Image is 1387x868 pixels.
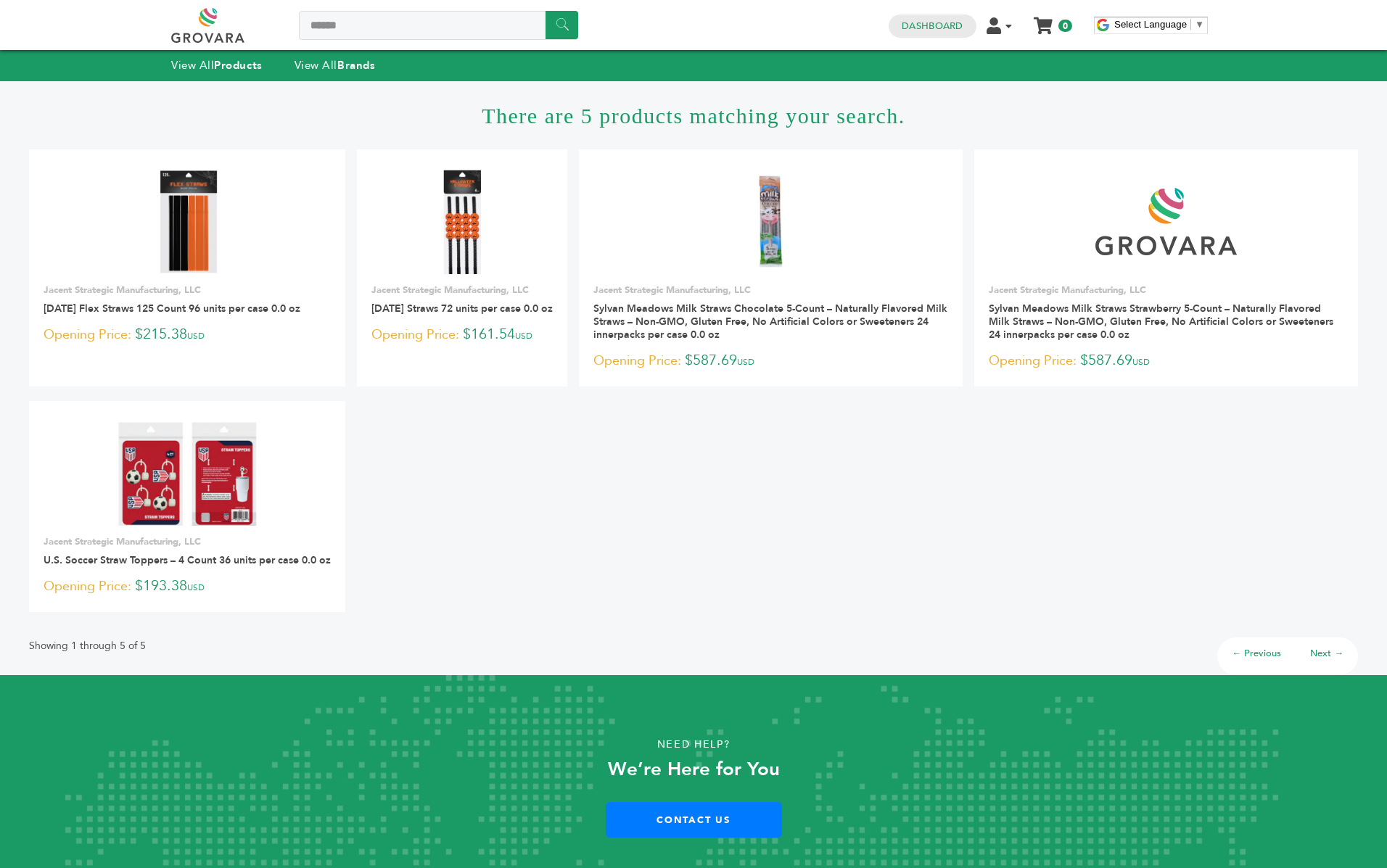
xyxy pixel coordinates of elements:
[371,302,553,315] a: [DATE] Straws 72 units per case 0.0 oz
[989,302,1333,342] a: Sylvan Meadows Milk Straws Strawberry 5-Count – Naturally Flavored Milk Straws – Non-GMO, Gluten ...
[1114,19,1204,30] a: Select Language​
[44,576,331,598] p: $193.38
[593,284,948,297] p: Jacent Strategic Manufacturing, LLC
[44,284,331,297] p: Jacent Strategic Manufacturing, LLC
[737,356,754,368] span: USD
[371,284,553,297] p: Jacent Strategic Manufacturing, LLC
[29,81,1358,149] h1: There are 5 products matching your search.
[1035,13,1052,28] a: My Cart
[1190,19,1191,30] span: ​
[171,58,263,73] a: View AllProducts
[593,302,947,342] a: Sylvan Meadows Milk Straws Chocolate 5-Count – Naturally Flavored Milk Straws – Non-GMO, Gluten F...
[371,325,459,344] span: Opening Price:
[44,576,131,596] span: Opening Price:
[44,535,331,548] p: Jacent Strategic Manufacturing, LLC
[515,330,532,342] span: USD
[593,351,681,371] span: Opening Price:
[117,421,258,525] img: U.S. Soccer Straw Toppers – 4 Count 36 units per case 0.0 oz
[187,582,205,593] span: USD
[593,350,948,372] p: $587.69
[295,58,376,73] a: View AllBrands
[44,553,331,567] a: U.S. Soccer Straw Toppers – 4 Count 36 units per case 0.0 oz
[1132,356,1150,368] span: USD
[1310,647,1343,660] a: Next →
[70,734,1318,756] p: Need Help?
[44,325,131,344] span: Opening Price:
[1058,20,1072,32] span: 0
[299,11,578,40] input: Search a product or brand...
[902,20,963,33] a: Dashboard
[44,302,300,315] a: [DATE] Flex Straws 125 Count 96 units per case 0.0 oz
[989,350,1343,372] p: $587.69
[608,756,780,782] strong: We’re Here for You
[989,284,1343,297] p: Jacent Strategic Manufacturing, LLC
[187,330,205,342] span: USD
[1095,188,1237,255] img: Sylvan Meadows Milk Straws Strawberry 5-Count – Naturally Flavored Milk Straws – Non-GMO, Gluten ...
[371,324,553,346] p: $161.54
[214,58,262,73] strong: Products
[1195,19,1204,30] span: ▼
[1114,19,1187,30] span: Select Language
[704,169,838,273] img: Sylvan Meadows Milk Straws Chocolate 5-Count – Naturally Flavored Milk Straws – Non-GMO, Gluten F...
[29,637,146,655] p: Showing 1 through 5 of 5
[157,170,217,274] img: Halloween Flex Straws 125 Count 96 units per case 0.0 oz
[1232,647,1281,660] a: ← Previous
[989,351,1077,371] span: Opening Price:
[44,324,331,346] p: $215.38
[443,170,480,274] img: Halloween Straws 72 units per case 0.0 oz
[606,802,782,838] a: Contact Us
[337,58,375,73] strong: Brands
